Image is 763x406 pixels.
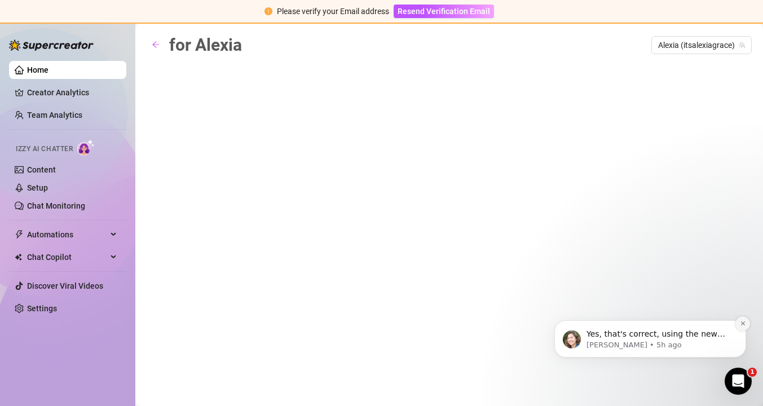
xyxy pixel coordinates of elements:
[725,368,752,395] iframe: Intercom live chat
[25,81,43,99] img: Profile image for Ella
[15,230,24,239] span: thunderbolt
[77,139,95,156] img: AI Chatter
[27,165,56,174] a: Content
[9,39,94,51] img: logo-BBDzfeDw.svg
[398,7,490,16] span: Resend Verification Email
[27,201,85,210] a: Chat Monitoring
[169,35,242,55] span: for Alexia
[27,111,82,120] a: Team Analytics
[152,41,160,48] span: arrow-left
[658,37,745,54] span: Alexia (itsalexiagrace)
[27,281,103,290] a: Discover Viral Videos
[739,42,746,48] span: team
[49,91,195,101] p: Message from Ella, sent 5h ago
[49,80,195,91] p: Yes, that's correct, using the new email you've just registered and verified.
[16,144,73,155] span: Izzy AI Chatter
[15,253,22,261] img: Chat Copilot
[277,5,389,17] div: Please verify your Email address
[27,83,117,101] a: Creator Analytics
[537,249,763,376] iframe: Intercom notifications message
[27,248,107,266] span: Chat Copilot
[748,368,757,377] span: 1
[27,304,57,313] a: Settings
[17,71,209,108] div: message notification from Ella, 5h ago. Yes, that's correct, using the new email you've just regi...
[27,65,48,74] a: Home
[27,226,107,244] span: Automations
[27,183,48,192] a: Setup
[264,7,272,15] span: exclamation-circle
[198,67,213,82] button: Dismiss notification
[394,5,494,18] button: Resend Verification Email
